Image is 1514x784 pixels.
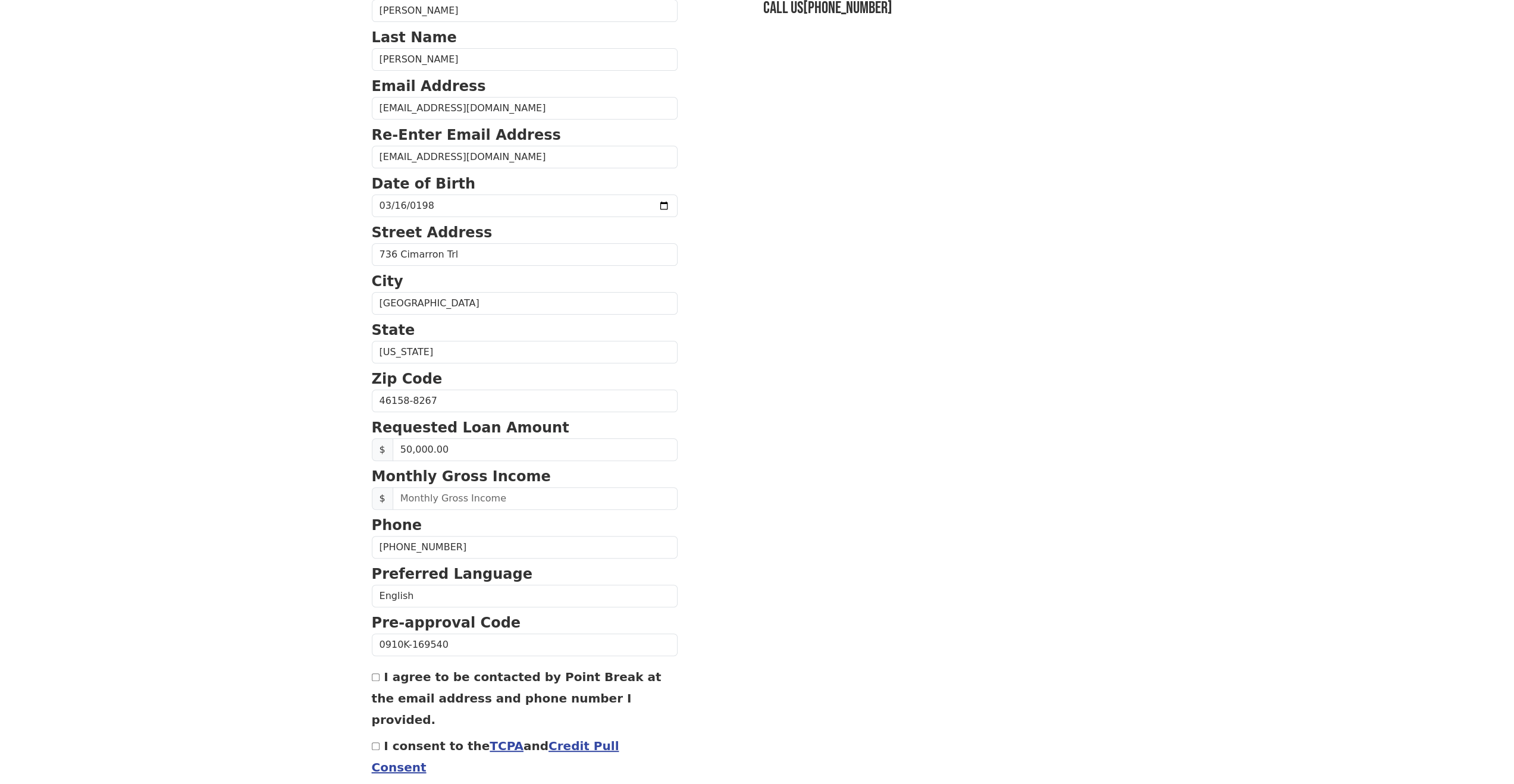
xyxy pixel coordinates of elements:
[372,175,475,192] strong: Date of Birth
[372,634,678,656] input: Pre-approval Code
[372,146,678,168] input: Re-Enter Email Address
[372,390,678,412] input: Zip Code
[372,438,393,461] span: $
[372,48,678,71] input: Last Name
[372,670,662,727] label: I agree to be contacted by Point Break at the email address and phone number I provided.
[393,487,678,510] input: Monthly Gross Income
[393,438,678,461] input: 0.00
[372,78,486,95] strong: Email Address
[372,29,457,46] strong: Last Name
[372,419,569,436] strong: Requested Loan Amount
[372,243,678,266] input: Street Address
[372,127,561,143] strong: Re-Enter Email Address
[372,273,403,290] strong: City
[372,487,393,510] span: $
[372,97,678,120] input: Email Address
[372,536,678,559] input: Phone
[372,566,532,582] strong: Preferred Language
[372,292,678,315] input: City
[372,739,619,774] label: I consent to the and
[372,466,678,487] p: Monthly Gross Income
[372,517,422,534] strong: Phone
[372,371,443,387] strong: Zip Code
[372,322,415,338] strong: State
[372,224,493,241] strong: Street Address
[372,614,521,631] strong: Pre-approval Code
[490,739,524,753] a: TCPA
